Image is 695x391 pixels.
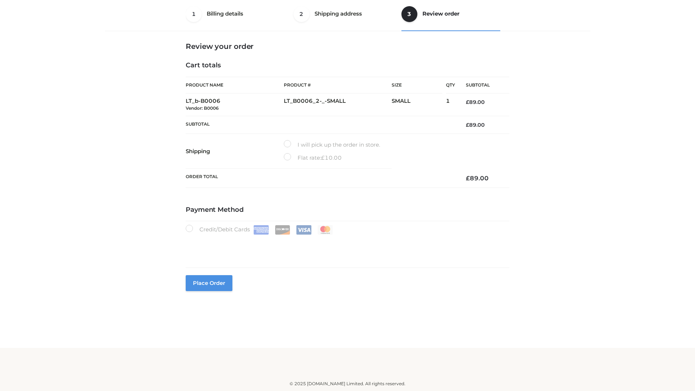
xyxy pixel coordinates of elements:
[284,93,392,116] td: LT_B0006_2-_-SMALL
[108,380,587,387] div: © 2025 [DOMAIN_NAME] Limited. All rights reserved.
[321,154,325,161] span: £
[253,225,269,235] img: Amex
[466,99,485,105] bdi: 89.00
[186,93,284,116] td: LT_b-B0006
[466,122,469,128] span: £
[284,77,392,93] th: Product #
[317,225,333,235] img: Mastercard
[186,275,232,291] button: Place order
[455,77,509,93] th: Subtotal
[392,93,446,116] td: SMALL
[392,77,442,93] th: Size
[186,134,284,169] th: Shipping
[284,140,380,150] label: I will pick up the order in store.
[186,42,509,51] h3: Review your order
[466,175,489,182] bdi: 89.00
[186,62,509,70] h4: Cart totals
[186,77,284,93] th: Product Name
[186,105,219,111] small: Vendor: B0006
[321,154,342,161] bdi: 10.00
[186,169,455,188] th: Order Total
[284,153,342,163] label: Flat rate:
[296,225,312,235] img: Visa
[466,99,469,105] span: £
[446,93,455,116] td: 1
[466,175,470,182] span: £
[275,225,290,235] img: Discover
[466,122,485,128] bdi: 89.00
[184,233,508,260] iframe: Secure payment input frame
[186,206,509,214] h4: Payment Method
[446,77,455,93] th: Qty
[186,116,455,134] th: Subtotal
[186,225,334,235] label: Credit/Debit Cards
